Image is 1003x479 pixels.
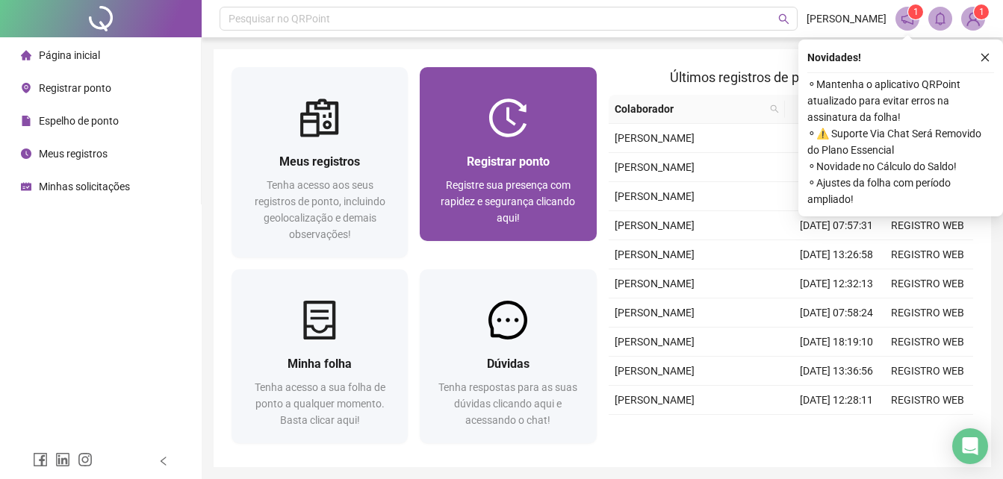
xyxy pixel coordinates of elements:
[232,269,408,443] a: Minha folhaTenha acesso a sua folha de ponto a qualquer momento. Basta clicar aqui!
[952,428,988,464] div: Open Intercom Messenger
[791,328,882,357] td: [DATE] 18:19:10
[78,452,93,467] span: instagram
[438,381,577,426] span: Tenha respostas para as suas dúvidas clicando aqui e acessando o chat!
[791,357,882,386] td: [DATE] 13:36:56
[767,98,782,120] span: search
[934,12,947,25] span: bell
[21,116,31,126] span: file
[39,148,108,160] span: Meus registros
[33,452,48,467] span: facebook
[791,182,882,211] td: [DATE] 12:21:55
[791,240,882,269] td: [DATE] 13:26:58
[670,69,911,85] span: Últimos registros de ponto sincronizados
[158,456,169,466] span: left
[901,12,914,25] span: notification
[615,161,695,173] span: [PERSON_NAME]
[615,307,695,319] span: [PERSON_NAME]
[882,211,973,240] td: REGISTRO WEB
[807,158,994,175] span: ⚬ Novidade no Cálculo do Saldo!
[441,179,575,224] span: Registre sua presença com rapidez e segurança clicando aqui!
[615,132,695,144] span: [PERSON_NAME]
[791,101,855,117] span: Data/Hora
[55,452,70,467] span: linkedin
[487,357,530,371] span: Dúvidas
[882,386,973,415] td: REGISTRO WEB
[615,190,695,202] span: [PERSON_NAME]
[420,67,596,241] a: Registrar pontoRegistre sua presença com rapidez e segurança clicando aqui!
[615,336,695,348] span: [PERSON_NAME]
[39,49,100,61] span: Página inicial
[791,124,882,153] td: [DATE] 18:15:35
[807,76,994,125] span: ⚬ Mantenha o aplicativo QRPoint atualizado para evitar erros na assinatura da folha!
[778,13,789,25] span: search
[974,4,989,19] sup: Atualize o seu contato no menu Meus Dados
[39,82,111,94] span: Registrar ponto
[962,7,984,30] img: 85647
[807,125,994,158] span: ⚬ ⚠️ Suporte Via Chat Será Removido do Plano Essencial
[615,219,695,231] span: [PERSON_NAME]
[791,415,882,444] td: [DATE] 07:29:14
[979,7,984,17] span: 1
[39,181,130,192] span: Minhas solicitações
[882,357,973,386] td: REGISTRO WEB
[420,269,596,443] a: DúvidasTenha respostas para as suas dúvidas clicando aqui e acessando o chat!
[791,211,882,240] td: [DATE] 07:57:31
[21,50,31,60] span: home
[791,269,882,298] td: [DATE] 12:32:13
[785,95,873,124] th: Data/Hora
[882,298,973,328] td: REGISTRO WEB
[882,415,973,444] td: REGISTRO WEB
[21,181,31,192] span: schedule
[882,269,973,298] td: REGISTRO WEB
[288,357,352,371] span: Minha folha
[467,154,550,169] span: Registrar ponto
[807,175,994,207] span: ⚬ Ajustes da folha com período ampliado!
[980,52,990,63] span: close
[21,148,31,159] span: clock-circle
[21,83,31,93] span: environment
[913,7,919,17] span: 1
[615,278,695,289] span: [PERSON_NAME]
[615,248,695,260] span: [PERSON_NAME]
[615,394,695,406] span: [PERSON_NAME]
[882,240,973,269] td: REGISTRO WEB
[791,386,882,415] td: [DATE] 12:28:11
[232,67,408,257] a: Meus registrosTenha acesso aos seus registros de ponto, incluindo geolocalização e demais observa...
[615,365,695,377] span: [PERSON_NAME]
[279,154,360,169] span: Meus registros
[807,49,861,66] span: Novidades !
[39,115,119,127] span: Espelho de ponto
[807,10,886,27] span: [PERSON_NAME]
[882,328,973,357] td: REGISTRO WEB
[791,298,882,328] td: [DATE] 07:58:24
[908,4,923,19] sup: 1
[255,179,385,240] span: Tenha acesso aos seus registros de ponto, incluindo geolocalização e demais observações!
[791,153,882,182] td: [DATE] 13:16:51
[255,381,385,426] span: Tenha acesso a sua folha de ponto a qualquer momento. Basta clicar aqui!
[615,101,765,117] span: Colaborador
[770,104,779,113] span: search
